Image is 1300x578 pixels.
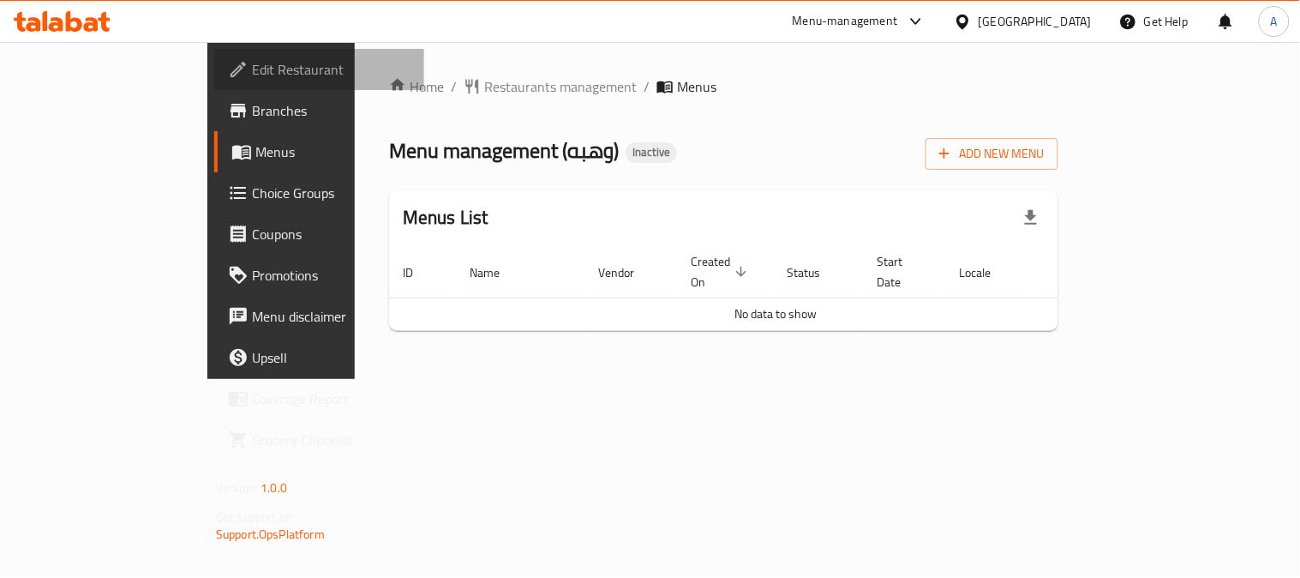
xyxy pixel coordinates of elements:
[214,49,424,90] a: Edit Restaurant
[261,477,287,499] span: 1.0.0
[252,347,410,368] span: Upsell
[214,255,424,296] a: Promotions
[214,214,424,255] a: Coupons
[252,59,410,80] span: Edit Restaurant
[252,224,410,244] span: Coupons
[252,306,410,327] span: Menu disclaimer
[252,265,410,286] span: Promotions
[787,262,842,283] span: Status
[214,172,424,214] a: Choice Groups
[939,143,1045,165] span: Add New Menu
[389,246,1162,331] table: enhanced table
[451,76,457,97] li: /
[214,337,424,378] a: Upsell
[979,12,1092,31] div: [GEOGRAPHIC_DATA]
[255,141,410,162] span: Menus
[252,388,410,409] span: Coverage Report
[214,296,424,337] a: Menu disclaimer
[214,378,424,419] a: Coverage Report
[1010,197,1051,238] div: Export file
[252,183,410,203] span: Choice Groups
[216,523,325,545] a: Support.OpsPlatform
[677,76,716,97] span: Menus
[389,131,619,170] span: Menu management ( وهبه )
[252,430,410,450] span: Grocery Checklist
[1033,246,1162,298] th: Actions
[1271,12,1278,31] span: A
[926,138,1058,170] button: Add New Menu
[877,251,925,292] span: Start Date
[626,145,677,160] span: Inactive
[214,131,424,172] a: Menus
[403,205,488,231] h2: Menus List
[793,11,898,32] div: Menu-management
[484,76,637,97] span: Restaurants management
[734,303,817,325] span: No data to show
[214,90,424,131] a: Branches
[216,477,258,499] span: Version:
[959,262,1013,283] span: Locale
[216,506,295,528] span: Get support on:
[626,142,677,163] div: Inactive
[252,100,410,121] span: Branches
[644,76,650,97] li: /
[598,262,656,283] span: Vendor
[691,251,752,292] span: Created On
[403,262,435,283] span: ID
[470,262,522,283] span: Name
[464,76,637,97] a: Restaurants management
[389,76,1058,97] nav: breadcrumb
[214,419,424,461] a: Grocery Checklist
